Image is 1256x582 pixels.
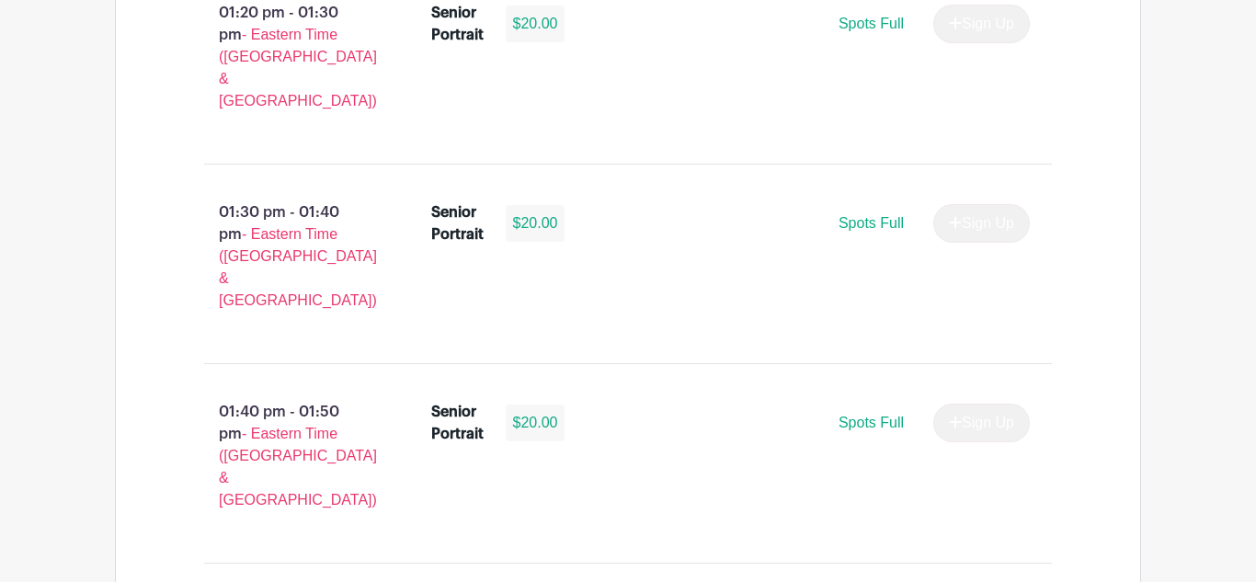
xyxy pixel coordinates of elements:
[431,2,484,46] div: Senior Portrait
[175,194,402,319] p: 01:30 pm - 01:40 pm
[175,394,402,519] p: 01:40 pm - 01:50 pm
[839,215,904,231] span: Spots Full
[839,16,904,31] span: Spots Full
[219,426,377,508] span: - Eastern Time ([GEOGRAPHIC_DATA] & [GEOGRAPHIC_DATA])
[219,226,377,308] span: - Eastern Time ([GEOGRAPHIC_DATA] & [GEOGRAPHIC_DATA])
[506,205,565,242] div: $20.00
[431,401,484,445] div: Senior Portrait
[431,201,484,245] div: Senior Portrait
[219,27,377,108] span: - Eastern Time ([GEOGRAPHIC_DATA] & [GEOGRAPHIC_DATA])
[506,6,565,42] div: $20.00
[839,415,904,430] span: Spots Full
[506,405,565,441] div: $20.00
